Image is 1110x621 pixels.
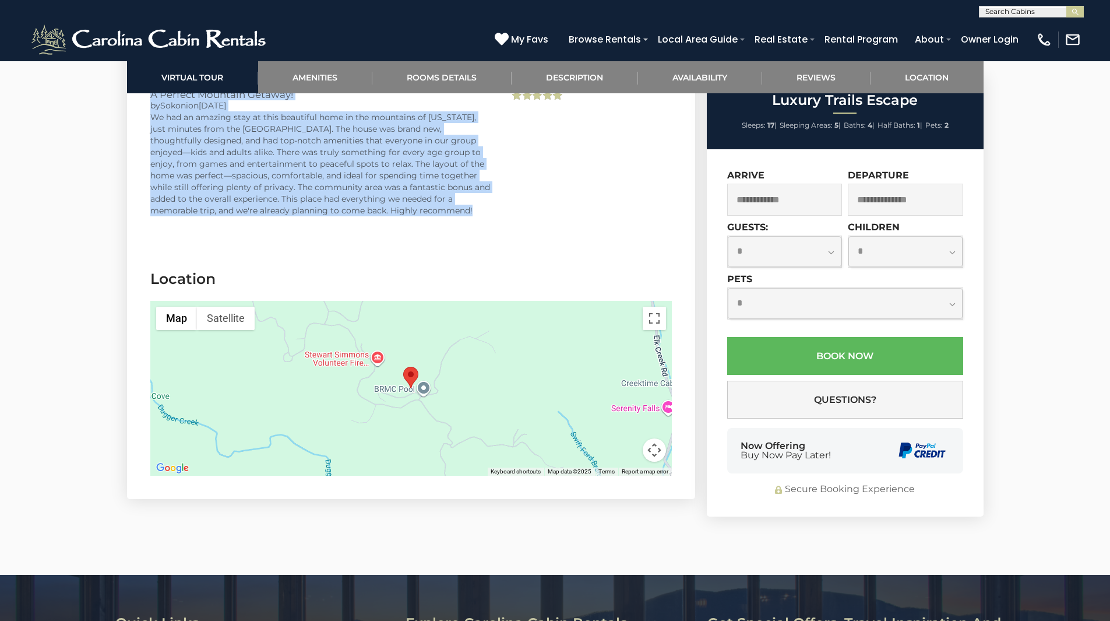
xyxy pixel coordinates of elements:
label: Pets [727,273,752,285]
img: mail-regular-white.png [1065,31,1081,48]
a: About [909,29,950,50]
button: Book Now [727,337,963,375]
div: We had an amazing stay at this beautiful home in the mountains of [US_STATE], just minutes from t... [150,111,492,216]
a: Rental Program [819,29,904,50]
button: Toggle fullscreen view [643,307,666,330]
button: Keyboard shortcuts [491,468,541,476]
label: Arrive [727,170,764,181]
a: Amenities [258,61,372,93]
a: My Favs [495,32,551,47]
span: Buy Now Pay Later! [741,451,831,460]
a: Local Area Guide [652,29,743,50]
a: Terms (opens in new tab) [598,468,615,475]
h3: A Perfect Mountain Getaway! [150,89,492,100]
a: Owner Login [955,29,1024,50]
strong: 17 [767,121,774,129]
a: Reviews [762,61,871,93]
span: Half Baths: [878,121,915,129]
span: Pets: [925,121,943,129]
div: by on [150,100,492,111]
button: Map camera controls [643,438,666,462]
span: Sleeping Areas: [780,121,833,129]
a: Availability [638,61,762,93]
a: Description [512,61,638,93]
button: Show satellite imagery [197,307,255,330]
strong: 1 [917,121,920,129]
li: | [878,118,922,133]
a: Rooms Details [372,61,512,93]
span: Sleeps: [742,121,766,129]
button: Questions? [727,381,963,419]
a: Open this area in Google Maps (opens a new window) [153,461,192,476]
div: Secure Booking Experience [727,483,963,496]
span: Baths: [844,121,866,129]
span: [DATE] [199,100,226,111]
img: White-1-2.png [29,22,271,57]
a: Location [871,61,984,93]
span: My Favs [511,32,548,47]
strong: 5 [834,121,838,129]
span: Map data ©2025 [548,468,591,475]
img: phone-regular-white.png [1036,31,1052,48]
div: Now Offering [741,441,831,460]
div: Luxury Trails Escape [403,367,418,388]
label: Departure [848,170,909,181]
label: Guests: [727,222,768,233]
li: | [780,118,841,133]
span: Sokoni [160,100,188,111]
strong: 2 [945,121,949,129]
button: Show street map [156,307,197,330]
li: | [844,118,875,133]
label: Children [848,222,900,233]
img: Google [153,461,192,476]
a: Real Estate [749,29,813,50]
strong: 4 [868,121,872,129]
a: Virtual Tour [127,61,258,93]
li: | [742,118,777,133]
a: Report a map error [622,468,668,475]
h3: Location [150,269,672,289]
a: Browse Rentals [563,29,647,50]
h2: Luxury Trails Escape [710,93,981,108]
